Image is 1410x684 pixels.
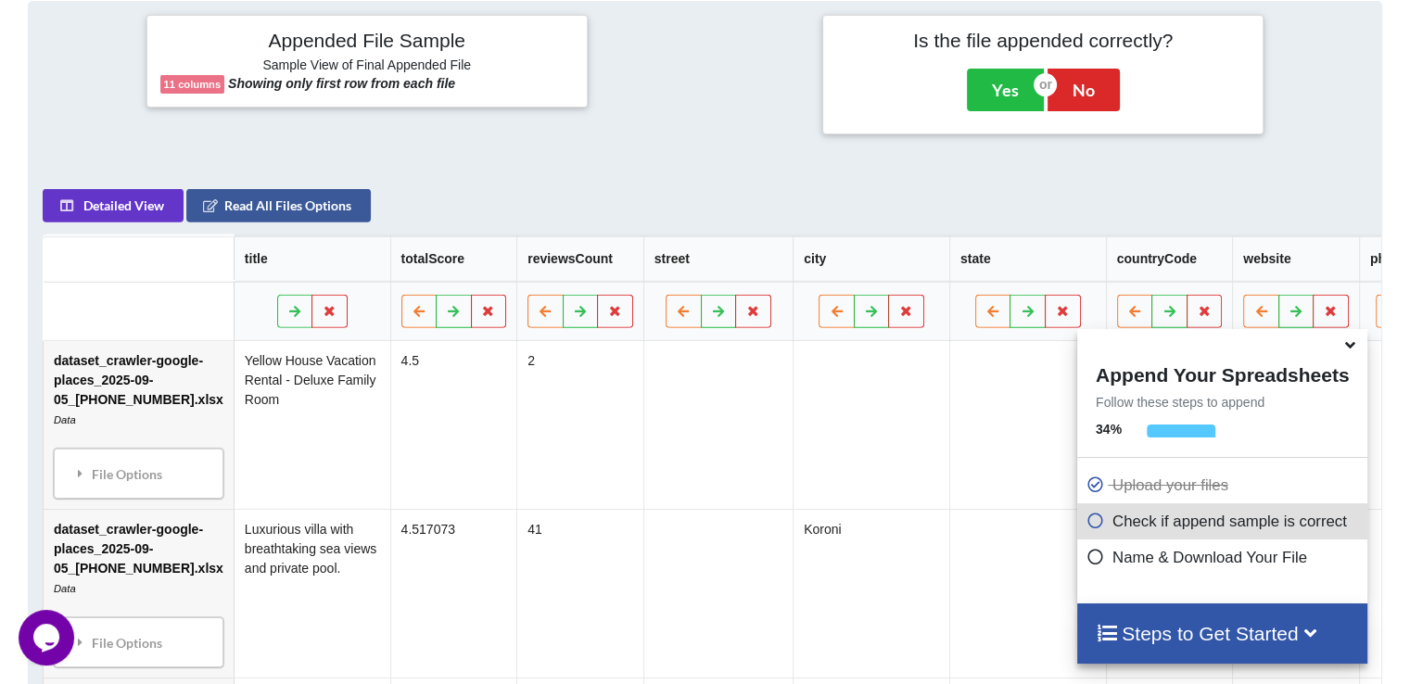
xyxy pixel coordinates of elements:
[1077,393,1367,412] p: Follow these steps to append
[59,454,218,493] div: File Options
[390,341,517,509] td: 4.5
[516,341,643,509] td: 2
[44,341,234,509] td: dataset_crawler-google-places_2025-09-05_[PHONE_NUMBER].xlsx
[44,509,234,678] td: dataset_crawler-google-places_2025-09-05_[PHONE_NUMBER].xlsx
[160,57,574,76] h6: Sample View of Final Appended File
[643,236,793,282] th: street
[234,236,390,282] th: title
[164,79,222,90] b: 11 columns
[793,509,949,678] td: Koroni
[836,29,1250,52] h4: Is the file appended correctly?
[59,623,218,662] div: File Options
[186,189,371,222] button: Read All Files Options
[390,236,517,282] th: totalScore
[949,236,1106,282] th: state
[160,29,574,55] h4: Appended File Sample
[228,76,455,91] b: Showing only first row from each file
[1232,236,1359,282] th: website
[1048,69,1120,111] button: No
[967,69,1044,111] button: Yes
[19,610,78,665] iframe: chat widget
[1086,474,1363,497] p: Upload your files
[43,189,184,222] button: Detailed View
[1086,510,1363,533] p: Check if append sample is correct
[390,509,517,678] td: 4.517073
[793,236,949,282] th: city
[54,414,76,425] i: Data
[234,341,390,509] td: Yellow House Vacation Rental - Deluxe Family Room
[54,583,76,594] i: Data
[1096,622,1349,645] h4: Steps to Get Started
[516,509,643,678] td: 41
[1096,422,1122,437] b: 34 %
[1077,359,1367,386] h4: Append Your Spreadsheets
[234,509,390,678] td: Luxurious villa with breathtaking sea views and private pool.
[516,236,643,282] th: reviewsCount
[1086,546,1363,569] p: Name & Download Your File
[1106,236,1233,282] th: countryCode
